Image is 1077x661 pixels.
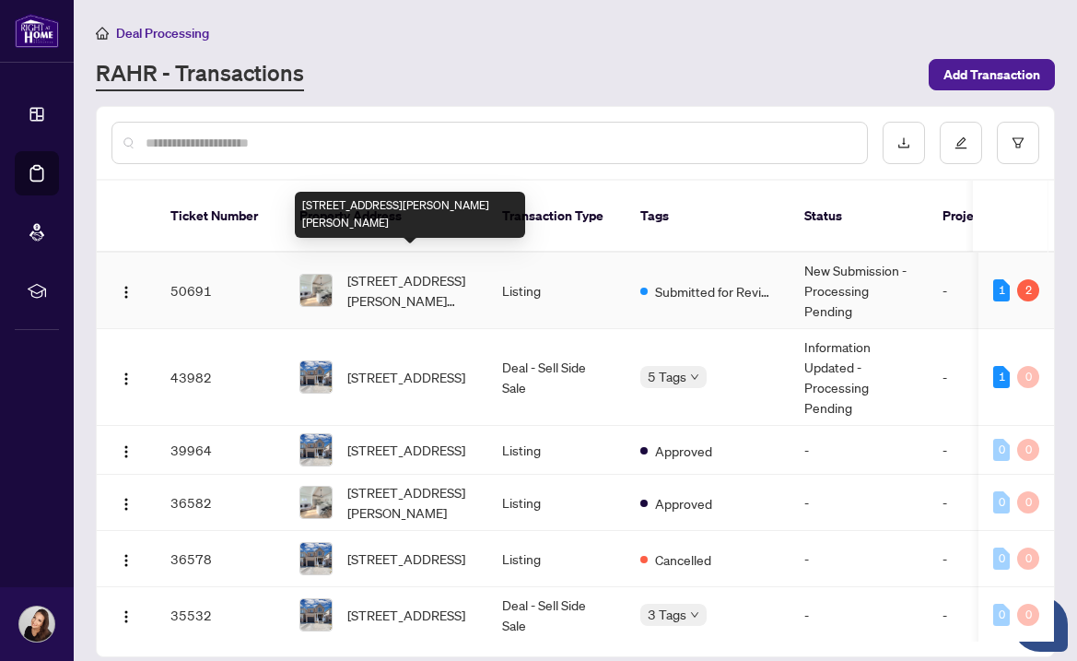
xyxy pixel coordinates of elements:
div: 0 [993,439,1010,461]
td: - [928,253,1038,329]
button: Logo [111,362,141,392]
button: download [883,122,925,164]
img: Logo [119,553,134,568]
span: down [690,372,699,382]
span: [STREET_ADDRESS] [347,605,465,625]
div: 0 [993,491,1010,513]
button: edit [940,122,982,164]
td: 36582 [156,475,285,531]
th: Status [790,181,928,253]
img: thumbnail-img [300,599,332,631]
div: 0 [993,548,1010,570]
span: [STREET_ADDRESS] [347,549,465,569]
span: down [690,610,699,620]
button: filter [997,122,1039,164]
div: [STREET_ADDRESS][PERSON_NAME][PERSON_NAME] [295,192,525,238]
img: logo [15,14,59,48]
td: - [928,329,1038,426]
th: Ticket Number [156,181,285,253]
div: 2 [1017,279,1039,301]
th: Project Name [928,181,1038,253]
th: Tags [626,181,790,253]
td: 35532 [156,587,285,643]
div: 1 [993,366,1010,388]
img: Logo [119,497,134,512]
span: [STREET_ADDRESS] [347,440,465,460]
span: Deal Processing [116,25,209,41]
td: - [928,475,1038,531]
span: 3 Tags [648,604,686,625]
td: 43982 [156,329,285,426]
td: - [928,531,1038,587]
span: [STREET_ADDRESS][PERSON_NAME] [347,482,473,523]
td: 36578 [156,531,285,587]
div: 0 [993,604,1010,626]
span: Approved [655,441,712,461]
img: Logo [119,285,134,300]
td: Deal - Sell Side Sale [487,587,626,643]
th: Property Address [285,181,487,253]
span: Add Transaction [943,60,1040,89]
img: Profile Icon [19,607,54,642]
span: Approved [655,493,712,513]
img: thumbnail-img [300,487,332,518]
span: 5 Tags [648,366,686,387]
div: 0 [1017,604,1039,626]
td: - [790,531,928,587]
img: thumbnail-img [300,543,332,574]
img: Logo [119,372,134,386]
button: Logo [111,600,141,630]
div: 0 [1017,491,1039,513]
button: Logo [111,435,141,465]
span: edit [954,136,967,149]
span: Submitted for Review [655,281,775,301]
td: Listing [487,426,626,475]
img: thumbnail-img [300,434,332,466]
button: Logo [111,276,141,305]
div: 1 [993,279,1010,301]
td: Information Updated - Processing Pending [790,329,928,426]
button: Add Transaction [929,59,1055,90]
img: thumbnail-img [300,361,332,393]
span: [STREET_ADDRESS][PERSON_NAME][PERSON_NAME] [347,270,473,311]
td: - [790,426,928,475]
td: - [790,475,928,531]
span: Cancelled [655,549,711,570]
td: Listing [487,475,626,531]
td: 50691 [156,253,285,329]
td: Deal - Sell Side Sale [487,329,626,426]
td: 39964 [156,426,285,475]
div: 0 [1017,548,1039,570]
img: thumbnail-img [300,275,332,306]
span: home [96,27,109,40]
div: 0 [1017,439,1039,461]
img: Logo [119,609,134,624]
td: Listing [487,253,626,329]
button: Logo [111,544,141,573]
th: Transaction Type [487,181,626,253]
button: Logo [111,488,141,517]
td: New Submission - Processing Pending [790,253,928,329]
span: [STREET_ADDRESS] [347,367,465,387]
td: Listing [487,531,626,587]
a: RAHR - Transactions [96,58,304,91]
span: download [897,136,910,149]
td: - [790,587,928,643]
td: - [928,587,1038,643]
td: - [928,426,1038,475]
span: filter [1012,136,1024,149]
div: 0 [1017,366,1039,388]
img: Logo [119,444,134,459]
